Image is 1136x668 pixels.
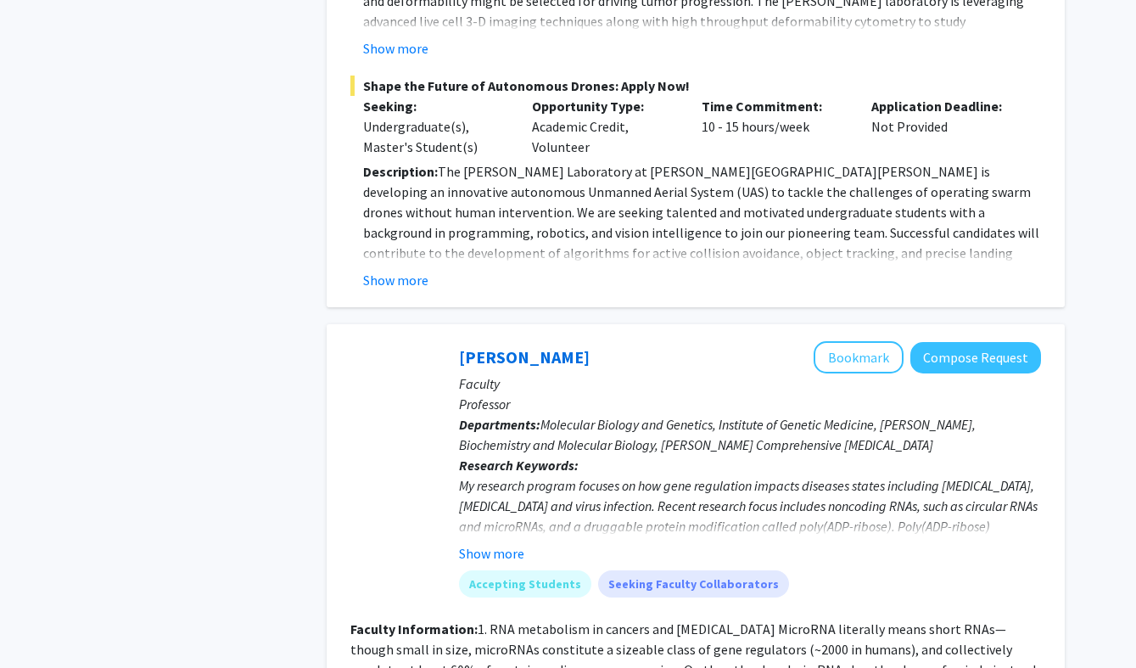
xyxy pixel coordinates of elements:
[702,96,846,116] p: Time Commitment:
[459,570,591,598] mat-chip: Accepting Students
[459,373,1041,394] p: Faculty
[459,416,976,453] span: Molecular Biology and Genetics, Institute of Genetic Medicine, [PERSON_NAME], Biochemistry and Mo...
[363,38,428,59] button: Show more
[532,96,676,116] p: Opportunity Type:
[459,346,590,368] a: [PERSON_NAME]
[689,96,859,157] div: 10 - 15 hours/week
[598,570,789,598] mat-chip: Seeking Faculty Collaborators
[13,592,72,655] iframe: Chat
[363,270,428,290] button: Show more
[459,416,540,433] b: Departments:
[363,116,507,157] div: Undergraduate(s), Master's Student(s)
[363,96,507,116] p: Seeking:
[519,96,689,157] div: Academic Credit, Volunteer
[363,163,438,180] strong: Description:
[350,620,478,637] b: Faculty Information:
[859,96,1028,157] div: Not Provided
[363,161,1041,283] p: The [PERSON_NAME] Laboratory at [PERSON_NAME][GEOGRAPHIC_DATA][PERSON_NAME] is developing an inno...
[910,342,1041,373] button: Compose Request to Anthony K. L. Leung
[871,96,1016,116] p: Application Deadline:
[459,543,524,564] button: Show more
[459,394,1041,414] p: Professor
[814,341,904,373] button: Add Anthony K. L. Leung to Bookmarks
[459,457,579,474] b: Research Keywords:
[350,76,1041,96] span: Shape the Future of Autonomous Drones: Apply Now!
[459,475,1041,659] div: My research program focuses on how gene regulation impacts diseases states including [MEDICAL_DAT...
